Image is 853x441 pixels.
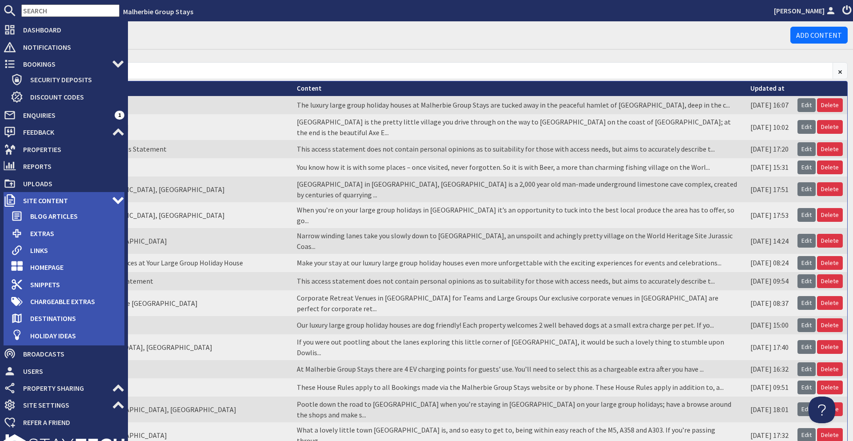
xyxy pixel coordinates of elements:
[292,96,746,114] td: The luxury large group holiday houses at Malherbie Group Stays are tucked away in the peaceful ha...
[4,347,124,361] a: Broadcasts
[16,398,112,412] span: Site Settings
[27,228,292,254] td: [GEOGRAPHIC_DATA], [GEOGRAPHIC_DATA]
[16,364,124,378] span: Users
[11,294,124,309] a: Chargeable Extras
[292,378,746,397] td: These House Rules apply to all Bookings made via the Malherbie Group Stays website or by phone. T...
[817,318,843,332] a: Delete
[797,208,816,222] a: Edit
[817,362,843,376] a: Delete
[809,397,835,423] iframe: Toggle Customer Support
[797,98,816,112] a: Edit
[790,27,848,44] a: Add Content
[797,182,816,196] a: Edit
[27,158,292,176] td: Beer, [GEOGRAPHIC_DATA]
[817,98,843,112] a: Delete
[27,290,292,316] td: Corporate Retreats Venue in the [GEOGRAPHIC_DATA]
[797,362,816,376] a: Edit
[750,84,785,92] a: Updated at
[797,402,816,416] a: Edit
[11,243,124,257] a: Links
[4,125,124,139] a: Feedback
[292,254,746,272] td: Make your stay at our luxury large group holiday houses even more unforgettable with the exciting...
[746,202,793,228] td: [DATE] 17:53
[27,176,292,202] td: Beer Quarry Caves, [GEOGRAPHIC_DATA], [GEOGRAPHIC_DATA]
[16,415,124,429] span: Refer a Friend
[23,329,124,343] span: Holiday Ideas
[4,381,124,395] a: Property Sharing
[746,96,793,114] td: [DATE] 16:07
[27,316,292,334] td: Dog Rules
[817,256,843,270] a: Delete
[27,114,292,140] td: Axmouth, [GEOGRAPHIC_DATA]
[797,340,816,354] a: Edit
[23,72,124,87] span: Security Deposits
[27,62,833,79] input: Search...
[746,272,793,290] td: [DATE] 09:54
[23,277,124,292] span: Snippets
[746,290,793,316] td: [DATE] 08:37
[16,125,112,139] span: Feedback
[797,256,816,270] a: Edit
[11,72,124,87] a: Security Deposits
[746,176,793,202] td: [DATE] 17:51
[16,108,115,122] span: Enquiries
[16,193,112,208] span: Site Content
[16,381,112,395] span: Property Sharing
[4,193,124,208] a: Site Content
[292,228,746,254] td: Narrow winding lanes take you slowly down to [GEOGRAPHIC_DATA], an unspoilt and achingly pretty v...
[4,57,124,71] a: Bookings
[11,260,124,274] a: Homepage
[115,111,124,120] span: 1
[27,397,292,422] td: [GEOGRAPHIC_DATA], [GEOGRAPHIC_DATA], [GEOGRAPHIC_DATA]
[817,381,843,394] a: Delete
[16,57,112,71] span: Bookings
[4,364,124,378] a: Users
[797,318,816,332] a: Edit
[27,378,292,397] td: House Rules
[4,142,124,156] a: Properties
[292,140,746,158] td: This access statement does not contain personal opinions as to suitability for those with access ...
[4,159,124,173] a: Reports
[23,294,124,309] span: Chargeable Extras
[817,274,843,288] a: Delete
[746,254,793,272] td: [DATE] 08:24
[11,329,124,343] a: Holiday Ideas
[292,334,746,360] td: If you were out pootling about the lanes exploring this little corner of [GEOGRAPHIC_DATA], it wo...
[16,23,124,37] span: Dashboard
[746,316,793,334] td: [DATE] 15:00
[4,415,124,429] a: Refer a Friend
[746,158,793,176] td: [DATE] 15:31
[23,260,124,274] span: Homepage
[16,347,124,361] span: Broadcasts
[21,4,120,17] input: SEARCH
[292,158,746,176] td: You know how it is with some places – once visited, never forgotten. So it is with Beer, a more t...
[4,176,124,191] a: Uploads
[292,316,746,334] td: Our luxury large group holiday houses are dog friendly! Each property welcomes 2 well behaved dog...
[27,272,292,290] td: [PERSON_NAME] 20 - Access Statement
[27,360,292,378] td: EV Charging at Holiday Homes
[746,397,793,422] td: [DATE] 18:01
[746,378,793,397] td: [DATE] 09:51
[797,234,816,248] a: Edit
[11,226,124,241] a: Extras
[817,182,843,196] a: Delete
[746,140,793,158] td: [DATE] 17:20
[774,5,837,16] a: [PERSON_NAME]
[817,120,843,134] a: Delete
[797,142,816,156] a: Edit
[817,142,843,156] a: Delete
[23,226,124,241] span: Extras
[797,120,816,134] a: Edit
[16,142,124,156] span: Properties
[746,228,793,254] td: [DATE] 14:24
[27,140,292,158] td: [GEOGRAPHIC_DATA] 20 - Access Statement
[797,274,816,288] a: Edit
[292,202,746,228] td: When you’re on your large group holidays in [GEOGRAPHIC_DATA] it’s an opportunity to tuck into th...
[4,398,124,412] a: Site Settings
[16,40,124,54] span: Notifications
[746,360,793,378] td: [DATE] 16:32
[11,209,124,223] a: Blog Articles
[16,176,124,191] span: Uploads
[11,311,124,325] a: Destinations
[797,160,816,174] a: Edit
